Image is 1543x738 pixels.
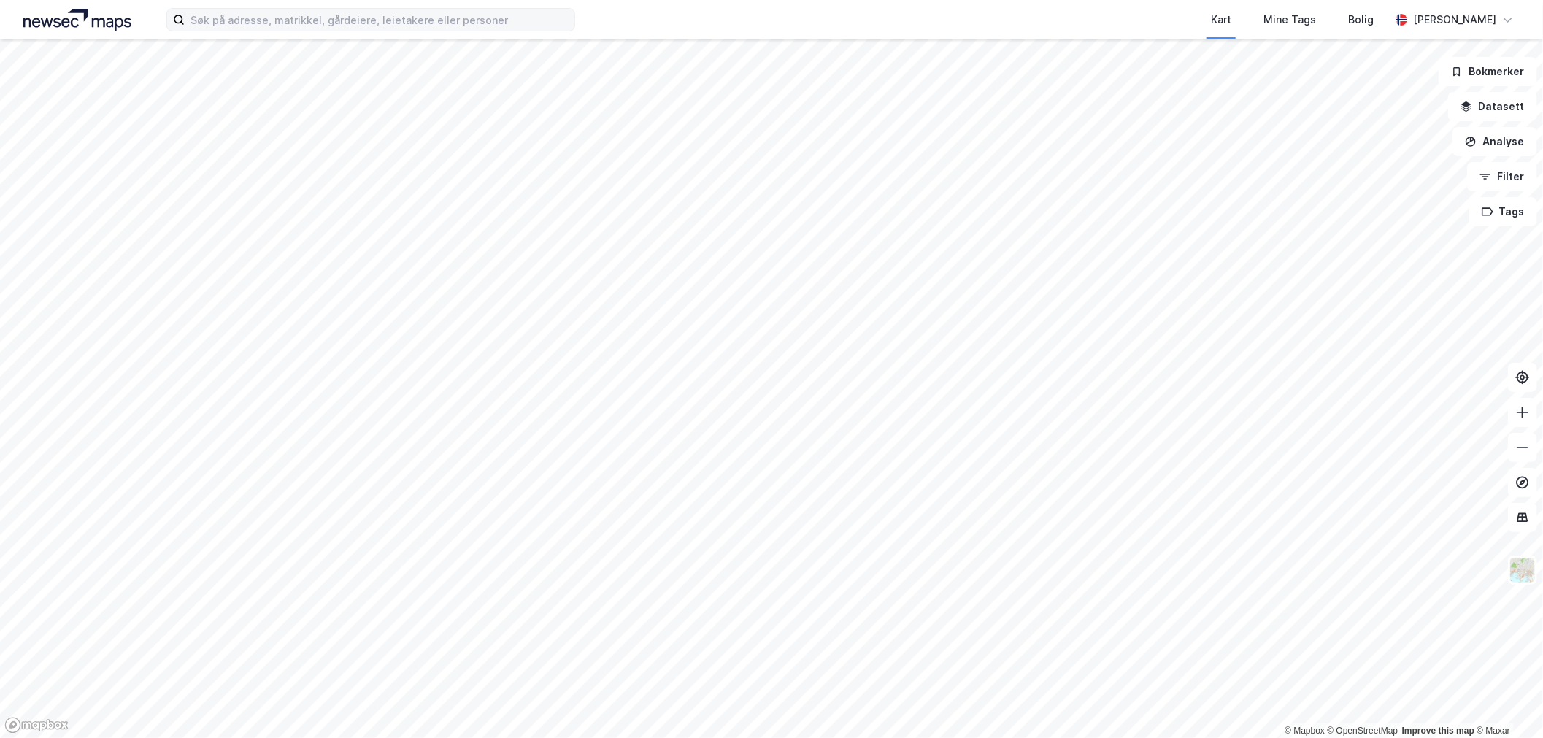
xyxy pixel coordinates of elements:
[1263,11,1316,28] div: Mine Tags
[1348,11,1374,28] div: Bolig
[23,9,131,31] img: logo.a4113a55bc3d86da70a041830d287a7e.svg
[1470,668,1543,738] iframe: Chat Widget
[1413,11,1496,28] div: [PERSON_NAME]
[1470,668,1543,738] div: Kontrollprogram for chat
[185,9,574,31] input: Søk på adresse, matrikkel, gårdeiere, leietakere eller personer
[1211,11,1231,28] div: Kart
